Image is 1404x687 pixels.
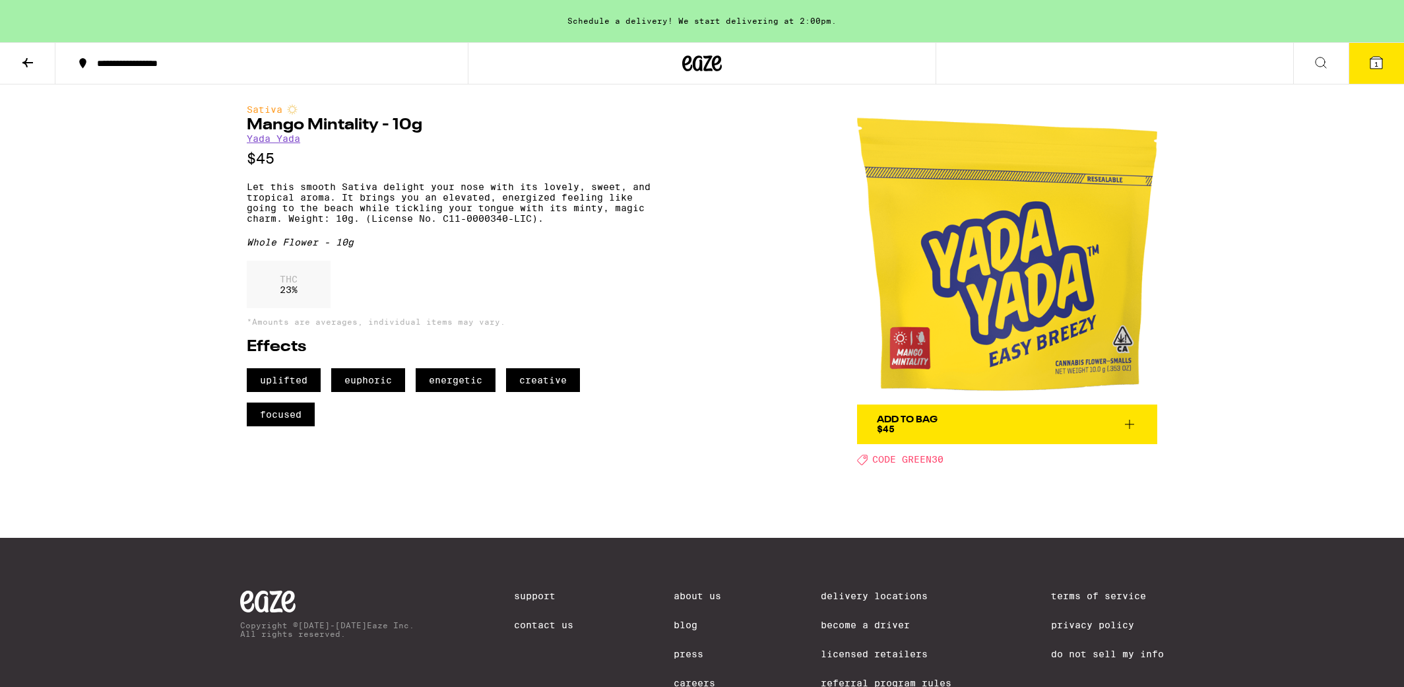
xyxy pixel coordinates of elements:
div: Add To Bag [877,415,938,424]
a: Become a Driver [821,620,951,630]
p: THC [280,274,298,284]
a: Delivery Locations [821,591,951,601]
span: 1 [1374,60,1378,68]
a: Yada Yada [247,133,300,144]
span: focused [247,403,315,426]
span: uplifted [247,368,321,392]
div: 23 % [247,261,331,308]
span: euphoric [331,368,405,392]
div: Sativa [247,104,656,115]
span: energetic [416,368,495,392]
a: Do Not Sell My Info [1051,649,1164,659]
a: Privacy Policy [1051,620,1164,630]
span: $45 [877,424,895,434]
a: Blog [674,620,721,630]
a: Support [514,591,573,601]
a: About Us [674,591,721,601]
span: CODE GREEN30 [872,455,943,465]
div: Whole Flower - 10g [247,237,656,247]
img: Yada Yada - Mango Mintality - 10g [857,104,1157,405]
img: sativaColor.svg [287,104,298,115]
p: Let this smooth Sativa delight your nose with its lovely, sweet, and tropical aroma. It brings yo... [247,181,656,224]
a: Press [674,649,721,659]
p: *Amounts are averages, individual items may vary. [247,317,656,326]
span: creative [506,368,580,392]
button: 1 [1349,43,1404,84]
button: Add To Bag$45 [857,405,1157,444]
h1: Mango Mintality - 10g [247,117,656,133]
a: Terms of Service [1051,591,1164,601]
h2: Effects [247,339,656,355]
a: Licensed Retailers [821,649,951,659]
p: Copyright © [DATE]-[DATE] Eaze Inc. All rights reserved. [240,621,414,638]
a: Contact Us [514,620,573,630]
p: $45 [247,150,656,167]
